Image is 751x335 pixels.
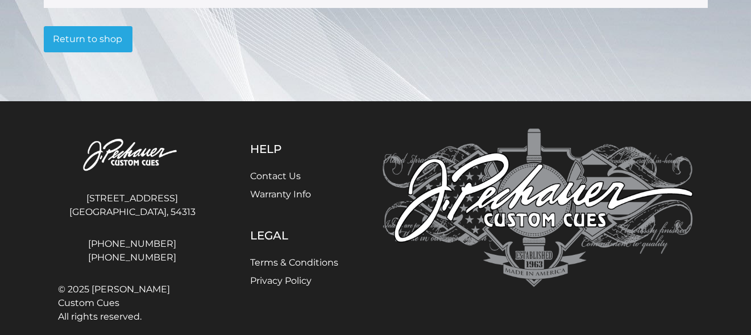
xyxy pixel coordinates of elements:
[383,129,693,287] img: Pechauer Custom Cues
[251,257,339,268] a: Terms & Conditions
[59,283,207,324] span: © 2025 [PERSON_NAME] Custom Cues All rights reserved.
[251,275,312,286] a: Privacy Policy
[251,142,339,156] h5: Help
[44,26,132,52] a: Return to shop
[251,189,312,200] a: Warranty Info
[59,251,207,264] a: [PHONE_NUMBER]
[59,129,207,183] img: Pechauer Custom Cues
[251,229,339,242] h5: Legal
[251,171,301,181] a: Contact Us
[59,187,207,224] address: [STREET_ADDRESS] [GEOGRAPHIC_DATA], 54313
[59,237,207,251] a: [PHONE_NUMBER]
